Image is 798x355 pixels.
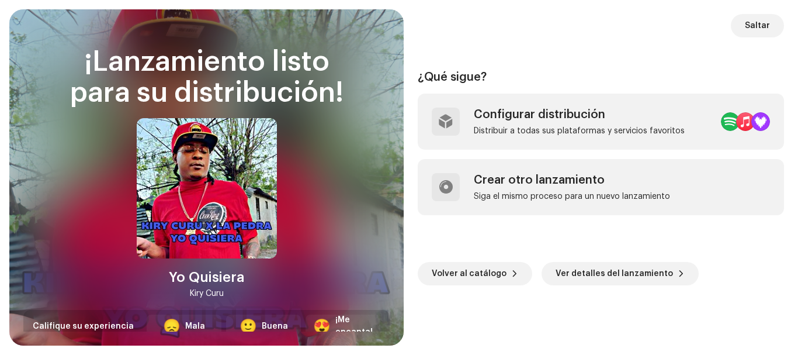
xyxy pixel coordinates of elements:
span: Saltar [745,14,770,37]
div: ¿Qué sigue? [418,70,784,84]
span: Califique su experiencia [33,322,134,330]
div: Yo Quisiera [169,268,245,287]
div: ¡Lanzamiento listo para su distribución! [23,47,390,109]
div: Distribuir a todas sus plataformas y servicios favoritos [474,126,685,136]
div: 😞 [163,319,181,333]
button: Saltar [731,14,784,37]
div: Siga el mismo proceso para un nuevo lanzamiento [474,192,670,201]
button: Volver al catálogo [418,262,532,285]
re-a-post-create-item: Configurar distribución [418,94,784,150]
span: Volver al catálogo [432,262,506,285]
div: ¡Me encanta! [335,314,373,339]
div: 🙂 [240,319,257,333]
div: Kiry Curu [190,287,224,301]
div: Buena [262,320,288,333]
img: e79286ca-aca3-45af-be1b-95157d8deda3 [137,118,277,259]
div: Configurar distribución [474,108,685,122]
re-a-post-create-item: Crear otro lanzamiento [418,159,784,215]
div: Mala [185,320,205,333]
div: 😍 [313,319,331,333]
span: Ver detalles del lanzamiento [556,262,673,285]
button: Ver detalles del lanzamiento [542,262,699,285]
div: Crear otro lanzamiento [474,173,670,187]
